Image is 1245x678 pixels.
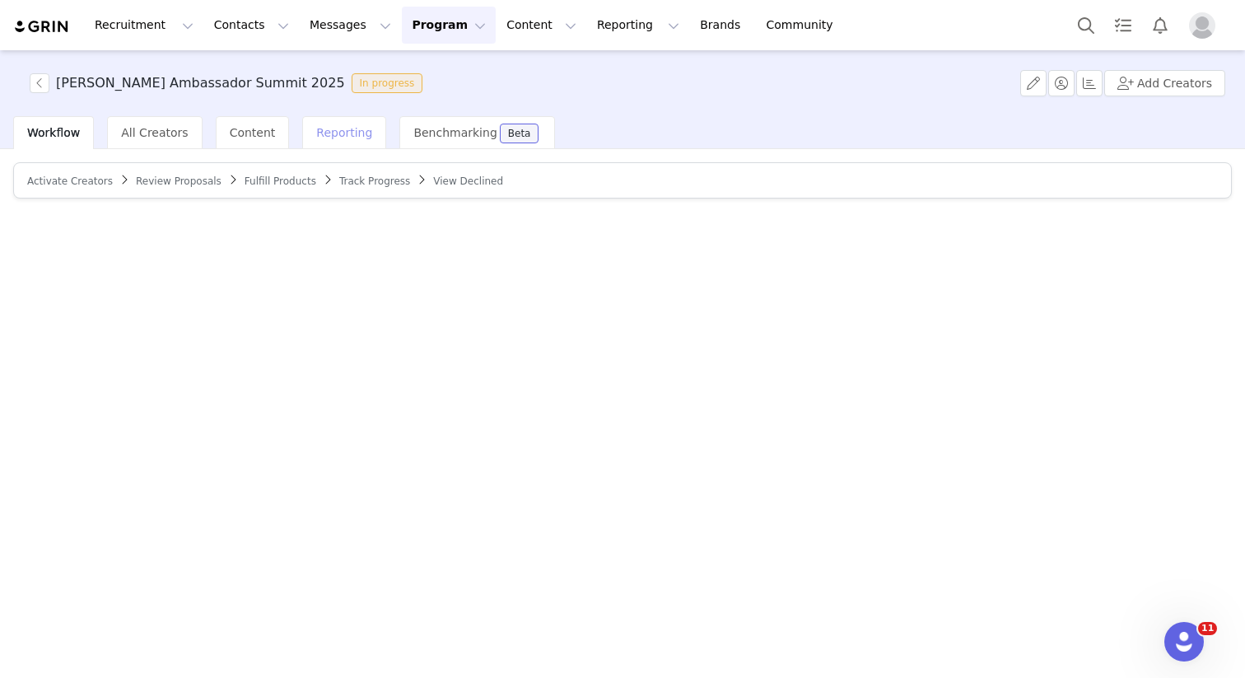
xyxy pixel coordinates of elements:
img: placeholder-profile.jpg [1189,12,1215,39]
button: Notifications [1142,7,1178,44]
span: All Creators [121,126,188,139]
iframe: Intercom live chat [1164,622,1204,662]
button: Profile [1179,12,1232,39]
span: [object Object] [30,73,429,93]
button: Contacts [204,7,299,44]
span: Review Proposals [136,175,221,187]
img: grin logo [13,19,71,35]
button: Content [497,7,586,44]
h3: [PERSON_NAME] Ambassador Summit 2025 [56,73,345,93]
span: Activate Creators [27,175,113,187]
a: Tasks [1105,7,1141,44]
div: Beta [508,129,531,138]
button: Reporting [587,7,689,44]
span: View Declined [433,175,503,187]
span: In progress [352,73,423,93]
span: Reporting [316,126,372,139]
span: 11 [1198,622,1217,635]
span: Benchmarking [413,126,497,139]
span: Fulfill Products [245,175,316,187]
button: Program [402,7,496,44]
a: Brands [690,7,755,44]
button: Messages [300,7,401,44]
span: Content [230,126,276,139]
span: Workflow [27,126,80,139]
button: Search [1068,7,1104,44]
button: Add Creators [1104,70,1225,96]
a: Community [757,7,851,44]
button: Recruitment [85,7,203,44]
span: Track Progress [339,175,410,187]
